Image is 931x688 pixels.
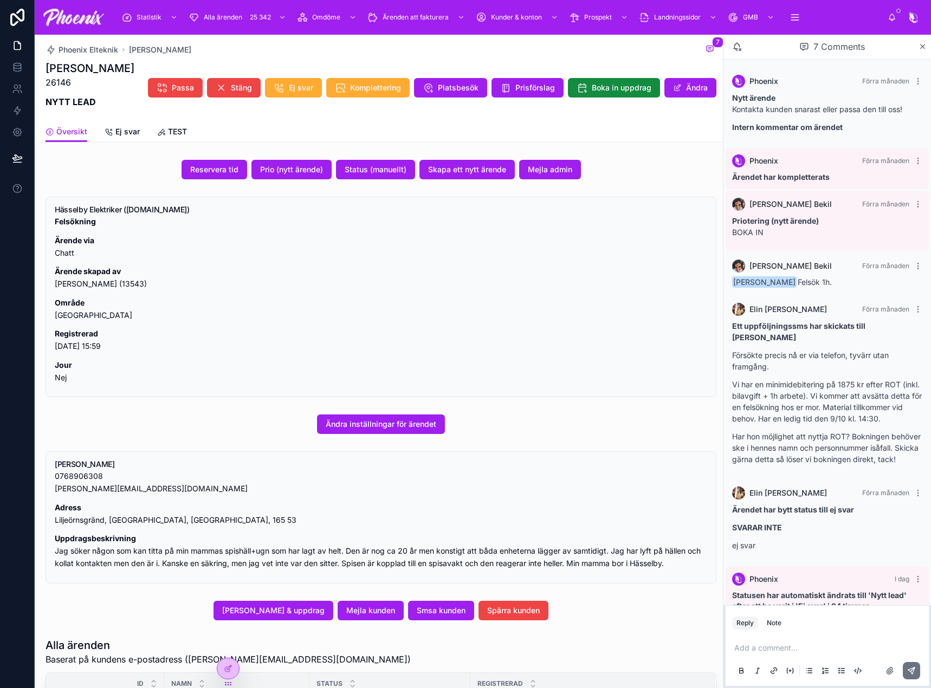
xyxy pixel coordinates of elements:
[664,78,716,98] button: Ändra
[636,8,722,27] a: Landningssidor
[55,460,707,468] h5: Maria Gratte
[862,489,909,497] span: Förra månaden
[190,164,238,175] span: Reservera tid
[515,82,555,93] span: Prisförslag
[55,297,707,322] p: [GEOGRAPHIC_DATA]
[438,82,479,93] span: Platsbesök
[732,276,797,288] span: [PERSON_NAME]
[345,164,406,175] span: Status (manuellt)
[171,679,192,688] span: NAMN
[46,76,134,89] p: 26146
[46,44,118,55] a: Phoenix Elteknik
[336,160,415,179] button: Status (manuellt)
[129,44,191,55] a: [PERSON_NAME]
[428,164,506,175] span: Skapa ett nytt ärende
[479,601,548,620] button: Spärra kunden
[862,305,909,313] span: Förra månaden
[148,78,203,98] button: Passa
[487,605,540,616] span: Spärra kunden
[55,267,121,276] strong: Ärende skapad av
[55,533,707,569] p: Jag söker någon som kan titta på min mammas spishäll+ugn som har lagt av helt. Den är nog ca 20 å...
[732,321,865,342] strong: Ett uppföljningssms har skickats till [PERSON_NAME]
[55,328,707,353] p: [DATE] 15:59
[477,679,523,688] span: Registrerad
[654,13,701,22] span: Landningssidor
[732,349,922,372] p: Försökte precis nå er via telefon, tyvärr utan framgång.
[749,304,827,315] span: Elin [PERSON_NAME]
[55,235,707,259] p: Chatt
[383,13,449,22] span: Ärenden att fakturera
[289,82,313,93] span: Ej svar
[265,78,322,98] button: Ej svar
[56,126,87,137] span: Översikt
[732,92,922,115] p: Kontakta kunden snarast eller passa den till oss!
[725,8,780,27] a: GMB
[115,126,140,137] span: Ej svar
[204,13,242,22] span: Alla ärenden
[185,8,292,27] a: Alla ärenden25 342
[55,534,136,543] strong: Uppdragsbeskrivning
[732,590,907,611] strong: Statusen har automatiskt ändrats till 'Nytt lead' efter att ha varit i 'Ej svar' i 24 timmar.
[767,619,781,627] div: Note
[895,575,909,583] span: I dag
[247,11,274,24] div: 25 342
[732,215,922,238] p: BOKA IN
[862,157,909,165] span: Förra månaden
[113,5,888,29] div: scrollable content
[55,470,707,495] p: 0768906308 [PERSON_NAME][EMAIL_ADDRESS][DOMAIN_NAME]
[312,13,340,22] span: Omdöme
[417,605,465,616] span: Smsa kunden
[338,601,404,620] button: Mejla kunden
[592,82,651,93] span: Boka in uppdrag
[732,431,922,465] p: Har hon möjlighet att nyttja ROT? Bokningen behöver ske i hennes namn och personnummer isåfall. S...
[732,505,854,514] strong: Ärendet har bytt status till ej svar
[55,502,707,527] p: Liljeörnsgränd, [GEOGRAPHIC_DATA], [GEOGRAPHIC_DATA], 165 53
[749,76,778,87] span: Phoenix
[55,298,85,307] strong: Område
[566,8,633,27] a: Prospekt
[55,217,96,226] strong: Felsökning
[528,164,572,175] span: Mejla admin
[118,8,183,27] a: Statistik
[732,277,832,287] span: Felsök 1h.
[732,379,922,424] p: Vi har en minimidebitering på 1875 kr efter ROT (inkl. bilavgift + 1h arbete). Vi kommer att avsä...
[414,78,487,98] button: Platsbesök
[749,574,778,585] span: Phoenix
[317,414,445,434] button: Ändra inställningar för ärendet
[55,206,707,213] h5: Hässelby Elektriker (hasselbyelektriker.se)
[137,679,144,688] span: Id
[214,601,333,620] button: [PERSON_NAME] & uppdrag
[222,605,325,616] span: [PERSON_NAME] & uppdrag
[55,359,707,384] p: Nej
[703,43,716,56] button: 7
[419,160,515,179] button: Skapa ett nytt ärende
[294,8,362,27] a: Omdöme
[712,37,723,48] span: 7
[732,122,843,132] strong: Intern kommentar om ärendet
[350,82,401,93] span: Komplettering
[732,523,782,532] strong: SVARAR INTE
[813,40,865,53] span: 7 Comments
[749,261,832,271] span: [PERSON_NAME] Bekil
[862,262,909,270] span: Förra månaden
[749,155,778,166] span: Phoenix
[55,216,707,384] div: **Felsökning** **Ärende via** Chatt **Ärende skapad av** Elin Nilsson (13543) **Område** Stockhol...
[568,78,660,98] button: Boka in uppdrag
[46,96,96,107] strong: NYTT LEAD
[732,93,775,102] strong: Nytt ärende
[207,78,261,98] button: Stäng
[326,78,410,98] button: Komplettering
[172,82,194,93] span: Passa
[157,122,187,144] a: TEST
[168,126,187,137] span: TEST
[492,78,564,98] button: Prisförslag
[43,9,104,26] img: App logo
[46,653,411,666] span: Baserat på kundens e-postadress ([PERSON_NAME][EMAIL_ADDRESS][DOMAIN_NAME])
[46,638,411,653] h1: Alla ärenden
[251,160,332,179] button: Prio (nytt ärende)
[137,13,161,22] span: Statistik
[743,13,758,22] span: GMB
[316,679,342,688] span: Status
[749,488,827,498] span: Elin [PERSON_NAME]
